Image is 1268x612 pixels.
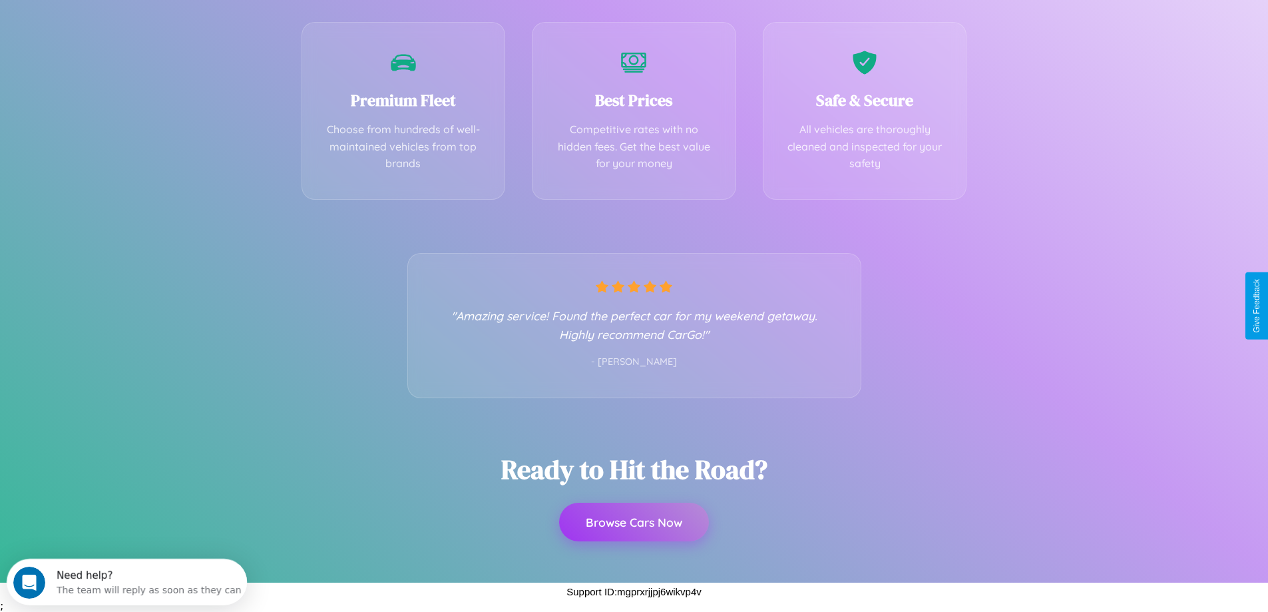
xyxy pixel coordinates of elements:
[13,567,45,599] iframe: Intercom live chat
[435,354,834,371] p: - [PERSON_NAME]
[501,452,767,487] h2: Ready to Hit the Road?
[322,89,485,111] h3: Premium Fleet
[7,559,247,605] iframe: Intercom live chat discovery launcher
[783,89,947,111] h3: Safe & Secure
[559,503,709,541] button: Browse Cars Now
[50,22,235,36] div: The team will reply as soon as they can
[783,121,947,172] p: All vehicles are thoroughly cleaned and inspected for your safety
[5,5,248,42] div: Open Intercom Messenger
[435,306,834,344] p: "Amazing service! Found the perfect car for my weekend getaway. Highly recommend CarGo!"
[566,583,702,601] p: Support ID: mgprxrjjpj6wikvp4v
[322,121,485,172] p: Choose from hundreds of well-maintained vehicles from top brands
[50,11,235,22] div: Need help?
[552,89,716,111] h3: Best Prices
[552,121,716,172] p: Competitive rates with no hidden fees. Get the best value for your money
[1252,279,1261,333] div: Give Feedback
